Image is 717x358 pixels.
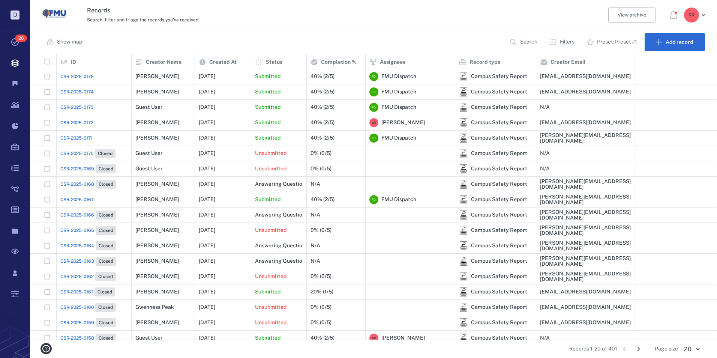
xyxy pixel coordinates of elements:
[540,209,632,221] div: [PERSON_NAME][EMAIL_ADDRESS][DOMAIN_NAME]
[135,135,179,141] div: [PERSON_NAME]
[96,150,114,157] span: Closed
[540,271,632,283] div: [PERSON_NAME][EMAIL_ADDRESS][DOMAIN_NAME]
[255,304,286,311] p: Unsubmitted
[459,303,468,312] img: icon Campus Safety Report
[135,304,174,310] div: Gwenness Peak
[199,88,215,96] p: [DATE]
[310,335,334,341] div: 40% (2/5)
[471,89,527,95] div: Campus Safety Report
[310,135,334,141] div: 40% (2/5)
[135,274,179,279] div: [PERSON_NAME]
[310,181,320,187] div: N/A
[369,72,378,81] div: F D
[135,320,179,325] div: [PERSON_NAME]
[381,88,416,96] span: FMU Dispatch
[459,164,468,173] img: icon Campus Safety Report
[199,196,215,203] p: [DATE]
[459,149,468,158] img: icon Campus Safety Report
[60,319,94,326] span: CSR-2025-0159
[321,59,357,66] p: Completion %
[471,150,527,156] div: Campus Safety Report
[310,104,334,110] div: 40% (2/5)
[459,334,468,343] div: Campus Safety Report
[60,335,94,341] span: CSR-2025-0158
[60,334,116,343] a: CSR-2025-0158Closed
[310,197,334,202] div: 40% (2/5)
[60,89,94,95] a: CSR-2025-0174
[459,318,468,327] div: Campus Safety Report
[380,59,405,66] p: Assignees
[97,258,115,265] span: Closed
[459,287,468,296] img: icon Campus Safety Report
[60,196,94,203] a: CSR-2025-0167
[459,257,468,266] img: icon Campus Safety Report
[381,104,416,111] span: FMU Dispatch
[369,87,378,96] div: F D
[505,33,543,51] button: Search
[60,119,93,126] a: CSR-2025-0172
[96,289,114,295] span: Closed
[471,135,527,141] div: Campus Safety Report
[199,227,215,234] p: [DATE]
[381,73,416,80] span: FMU Dispatch
[582,33,643,51] button: Preset: Preset #1
[199,119,215,126] p: [DATE]
[459,72,468,81] img: icon Campus Safety Report
[255,288,280,296] p: Submitted
[60,318,116,327] a: CSR-2025-0159Closed
[60,287,115,296] a: CSR-2025-0161Closed
[540,132,632,144] div: [PERSON_NAME][EMAIL_ADDRESS][DOMAIN_NAME]
[459,195,468,204] div: Campus Safety Report
[310,320,331,325] div: 0% (0/5)
[310,243,320,248] div: N/A
[459,211,468,220] img: icon Campus Safety Report
[135,243,179,248] div: [PERSON_NAME]
[97,274,114,280] span: Closed
[369,103,378,112] div: F D
[60,104,94,111] a: CSR-2025-0173
[42,2,66,26] img: Florida Memorial University logo
[135,150,163,156] div: Guest User
[60,227,94,234] span: CSR-2025-0165
[310,304,331,310] div: 0% (0/5)
[459,272,468,281] div: Campus Safety Report
[471,74,527,79] div: Campus Safety Report
[459,318,468,327] img: icon Campus Safety Report
[255,273,286,280] p: Unsubmitted
[560,38,574,46] p: Filters
[520,38,537,46] p: Search
[199,334,215,342] p: [DATE]
[199,242,215,250] p: [DATE]
[60,149,115,158] a: CSR-2025-0170Closed
[310,227,331,233] div: 0% (0/5)
[369,118,378,127] div: R R
[540,74,631,79] div: [EMAIL_ADDRESS][DOMAIN_NAME]
[60,304,94,311] span: CSR-2025-0160
[471,104,527,110] div: Campus Safety Report
[459,149,468,158] div: Campus Safety Report
[97,212,115,218] span: Closed
[199,211,215,219] p: [DATE]
[255,242,308,250] p: Answering Questions
[255,196,280,203] p: Submitted
[199,273,215,280] p: [DATE]
[459,180,468,189] div: Campus Safety Report
[597,38,637,46] p: Preset: Preset #1
[459,241,468,250] img: icon Campus Safety Report
[60,211,116,220] a: CSR-2025-0166Closed
[545,33,580,51] button: Filters
[471,335,527,341] div: Campus Safety Report
[540,304,631,310] div: [EMAIL_ADDRESS][DOMAIN_NAME]
[97,181,115,188] span: Closed
[645,33,705,51] button: Add record
[540,166,550,171] div: N/A
[199,165,215,173] p: [DATE]
[135,197,179,202] div: [PERSON_NAME]
[255,165,286,173] p: Unsubmitted
[459,257,468,266] div: Campus Safety Report
[97,243,115,249] span: Closed
[540,240,632,252] div: [PERSON_NAME][EMAIL_ADDRESS][DOMAIN_NAME]
[471,181,527,187] div: Campus Safety Report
